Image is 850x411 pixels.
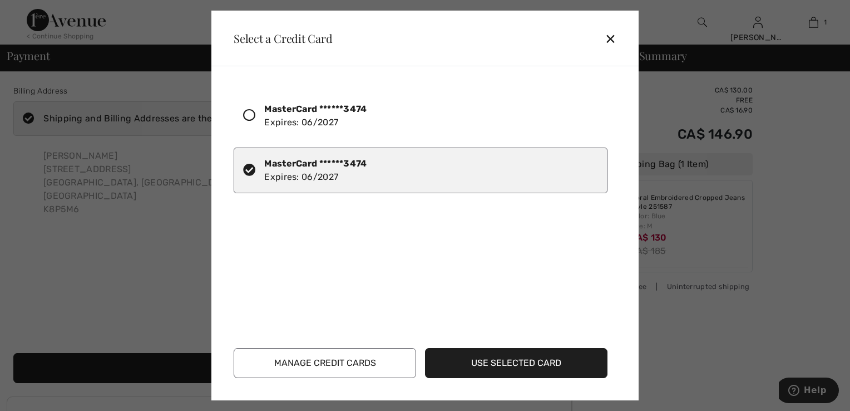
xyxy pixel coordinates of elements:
div: ✕ [605,27,625,50]
span: Help [25,8,48,18]
button: Use Selected Card [425,348,607,378]
div: Select a Credit Card [225,33,333,44]
button: Manage Credit Cards [234,348,416,378]
div: Expires: 06/2027 [264,102,367,129]
div: Expires: 06/2027 [264,157,367,184]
